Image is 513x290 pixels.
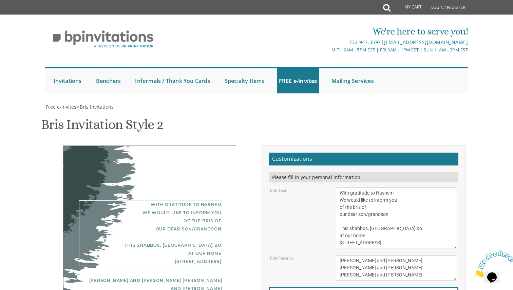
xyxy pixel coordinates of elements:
div: M-Th 9am - 5pm EST | Fri 9am - 1pm EST | Sun 11am - 3pm EST [186,46,468,53]
a: Benchers [94,68,123,93]
iframe: chat widget [471,248,513,280]
a: 732.947.3597 [349,39,381,45]
label: Edit Text: [270,187,287,193]
a: [EMAIL_ADDRESS][DOMAIN_NAME] [384,39,468,45]
div: | [186,38,468,46]
h2: Customizations [269,153,458,165]
h1: Bris Invitation Style 2 [41,117,163,137]
a: My Cart [390,1,426,14]
a: Informals / Thank You Cards [133,68,212,93]
textarea: [PERSON_NAME] and [PERSON_NAME] [PERSON_NAME] and [PERSON_NAME] [PERSON_NAME] and [PERSON_NAME] [336,255,457,281]
span: Free e-Invites [46,104,76,110]
a: Mailing Services [330,68,376,93]
a: Invitations [52,68,83,93]
a: Specialty Items [223,68,266,93]
div: We're here to serve you! [186,25,468,38]
span: > [76,104,114,110]
div: With gratitude to Hashem We would like to inform you of the bris of our dear son/grandson This sh... [79,200,222,266]
img: Chat attention grabber [3,3,45,29]
a: Bris Invitations [79,104,114,110]
textarea: With gratitude to Hashem We would like to inform you of the bris of our dear son/grandson This sh... [336,187,457,248]
a: FREE e-Invites [277,68,319,93]
label: Edit Parents: [270,255,294,261]
div: Please fill in your personal information. [269,172,458,182]
span: Bris Invitations [80,104,114,110]
img: BP Invitation Loft [45,25,161,53]
a: Free e-Invites [45,104,76,110]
